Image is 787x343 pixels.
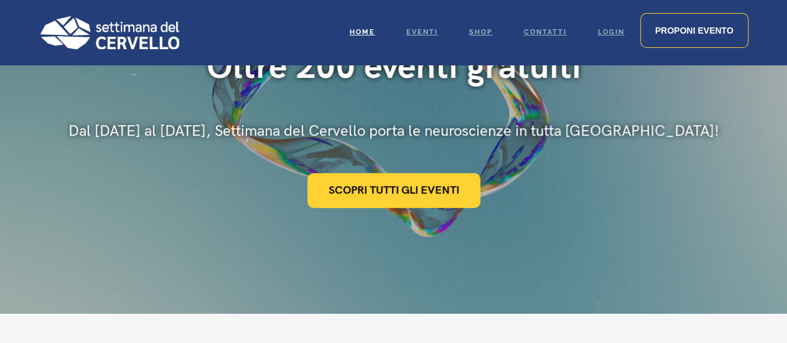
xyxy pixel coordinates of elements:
a: Proponi evento [640,13,748,48]
a: Scopri tutti gli eventi [307,173,480,208]
span: Contatti [524,28,567,36]
span: Proponi evento [655,26,733,35]
span: Shop [469,28,493,36]
img: Logo [39,16,179,49]
span: Home [350,28,375,36]
span: Login [598,28,625,36]
div: Dal [DATE] al [DATE], Settimana del Cervello porta le neuroscienze in tutta [GEOGRAPHIC_DATA]! [68,121,719,142]
span: Eventi [406,28,438,36]
div: Oltre 200 eventi gratuiti [68,46,719,89]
